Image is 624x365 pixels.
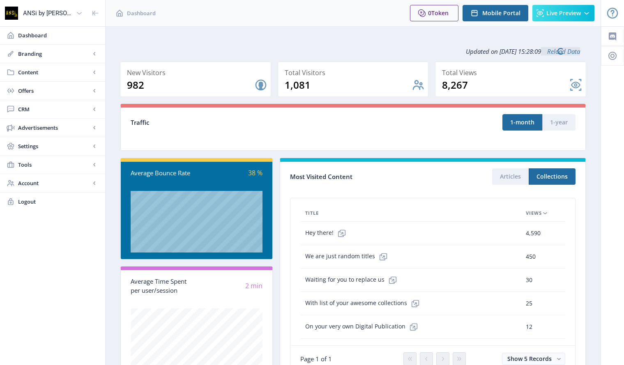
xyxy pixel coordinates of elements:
span: Settings [18,142,90,150]
span: 4,590 [526,228,541,238]
span: Hey there! [305,225,350,241]
span: On your very own Digital Publication [305,319,422,335]
div: Updated on [DATE] 15:28:09 [120,41,586,62]
div: 982 [127,78,254,92]
span: Content [18,68,90,76]
span: Advertisements [18,124,90,132]
a: Reload Data [541,47,580,55]
div: 2 min [197,281,263,291]
span: Account [18,179,90,187]
span: 12 [526,322,532,332]
button: Live Preview [532,5,594,21]
span: Logout [18,197,99,206]
span: 450 [526,252,536,262]
span: Offers [18,87,90,95]
button: Articles [492,168,529,185]
div: Most Visited Content [290,170,433,183]
span: Token [431,9,449,17]
span: Tools [18,161,90,169]
span: Show 5 Records [507,355,552,363]
div: Average Bounce Rate [131,168,197,178]
span: Mobile Portal [482,10,520,16]
div: Total Views [442,67,583,78]
span: Dashboard [127,9,156,17]
button: Mobile Portal [463,5,528,21]
button: Show 5 Records [502,353,565,365]
img: properties.app_icon.png [5,7,18,20]
span: Views [526,208,542,218]
div: Average Time Spent per user/session [131,277,197,295]
span: Branding [18,50,90,58]
span: 38 % [248,168,262,177]
span: 25 [526,298,532,308]
span: Live Preview [546,10,581,16]
span: CRM [18,105,90,113]
button: 1-month [502,114,542,131]
button: 0Token [410,5,458,21]
button: 1-year [542,114,576,131]
button: Collections [529,168,576,185]
span: With list of your awesome collections [305,295,424,312]
span: Title [305,208,319,218]
span: Dashboard [18,31,99,39]
div: New Visitors [127,67,267,78]
span: 30 [526,275,532,285]
div: Traffic [131,118,353,127]
div: 1,081 [285,78,412,92]
span: Waiting for you to replace us [305,272,401,288]
div: ANSi by [PERSON_NAME] [23,4,73,22]
div: Total Visitors [285,67,425,78]
span: We are just random titles [305,248,391,265]
span: Page 1 of 1 [300,355,332,363]
div: 8,267 [442,78,569,92]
